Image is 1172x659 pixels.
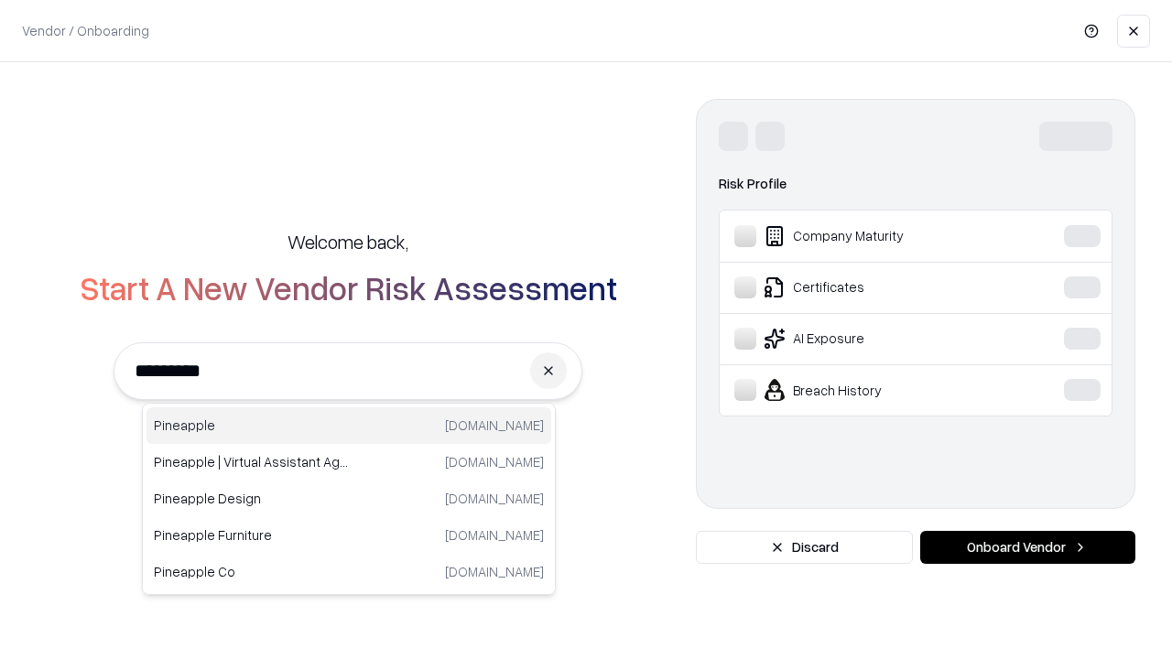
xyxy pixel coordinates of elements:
[142,403,556,595] div: Suggestions
[734,328,1008,350] div: AI Exposure
[734,276,1008,298] div: Certificates
[154,562,349,581] p: Pineapple Co
[696,531,913,564] button: Discard
[445,525,544,545] p: [DOMAIN_NAME]
[734,379,1008,401] div: Breach History
[154,416,349,435] p: Pineapple
[22,21,149,40] p: Vendor / Onboarding
[734,225,1008,247] div: Company Maturity
[445,452,544,471] p: [DOMAIN_NAME]
[920,531,1135,564] button: Onboard Vendor
[719,173,1112,195] div: Risk Profile
[154,525,349,545] p: Pineapple Furniture
[154,452,349,471] p: Pineapple | Virtual Assistant Agency
[154,489,349,508] p: Pineapple Design
[445,489,544,508] p: [DOMAIN_NAME]
[445,416,544,435] p: [DOMAIN_NAME]
[288,229,408,254] h5: Welcome back,
[445,562,544,581] p: [DOMAIN_NAME]
[80,269,617,306] h2: Start A New Vendor Risk Assessment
